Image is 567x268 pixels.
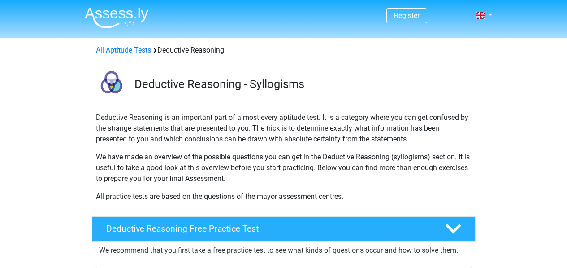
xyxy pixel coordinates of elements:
[88,216,479,242] a: Deductive Reasoning Free Practice Test
[92,45,475,56] div: Deductive Reasoning
[96,152,472,184] p: We have made an overview of the possible questions you can get in the Deductive Reasoning (syllog...
[85,7,148,28] img: Assessly
[96,191,472,202] p: All practice tests are based on the questions of the mayor assessment centres.
[99,245,468,256] p: We recommend that you first take a free practice test to see what kinds of questions occur and ho...
[134,77,468,91] h3: Deductive Reasoning - Syllogisms
[96,112,472,145] p: Deductive Reasoning is an important part of almost every aptitude test. It is a category where yo...
[394,11,420,20] a: Register
[96,46,151,54] a: All Aptitude Tests
[106,224,431,234] h4: Deductive Reasoning Free Practice Test
[92,66,130,105] img: deductive reasoning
